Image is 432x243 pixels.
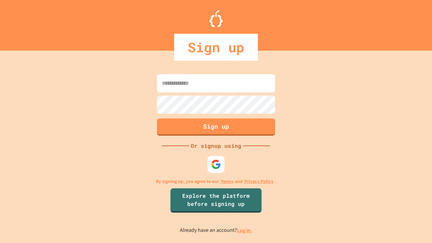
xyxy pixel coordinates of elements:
[211,159,221,169] img: google-icon.svg
[157,118,275,136] button: Sign up
[221,178,233,185] a: Terms
[209,10,223,27] img: Logo.svg
[189,142,243,150] div: Or signup using
[170,188,262,213] a: Explore the platform before signing up
[237,227,252,234] a: Log in.
[180,226,252,235] p: Already have an account?
[244,178,273,185] a: Privacy Policy
[156,178,276,185] p: By signing up, you agree to our and .
[174,34,258,61] div: Sign up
